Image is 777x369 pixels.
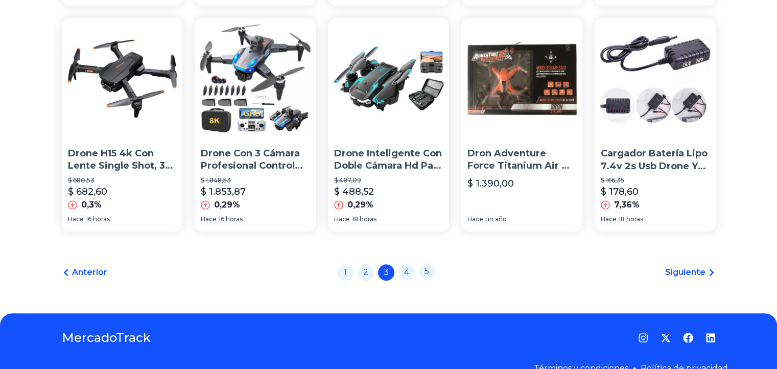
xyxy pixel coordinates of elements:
[81,199,102,211] p: 0,3%
[328,18,449,139] img: Drone Inteligente Con Doble Cámara Hd Para Evitar Obstáculos
[334,184,374,199] p: $ 488,52
[614,199,640,211] p: 7,36%
[601,215,617,223] span: Hace
[195,18,316,139] img: Drone Con 3 Cámara Profesional Control Remoto Batería 8k Gps
[72,266,107,279] span: Anterior
[601,184,639,199] p: $ 178,60
[201,184,246,199] p: $ 1.853,87
[398,264,415,281] a: 4
[62,18,183,232] a: Drone H15 4k Con Lente Single Shot, 3 BateríasDrone H15 4k Con Lente Single Shot, 3 Baterías$ 680...
[352,215,376,223] span: 18 horas
[485,215,507,223] span: un año
[201,176,310,184] p: $ 1.848,53
[595,18,716,232] a: Cargador Batería Lipo 7.4v 2s Usb Drone Y Mas 2 En 1 Xh-3pCargador Batería Lipo 7.4v 2s Usb Drone...
[328,18,449,232] a: Drone Inteligente Con Doble Cámara Hd Para Evitar ObstáculosDrone Inteligente Con Doble Cámara Hd...
[62,330,151,346] a: MercadoTrack
[62,18,183,139] img: Drone H15 4k Con Lente Single Shot, 3 Baterías
[601,176,710,184] p: $ 166,35
[86,215,110,223] span: 16 horas
[334,215,350,223] span: Hace
[62,266,107,279] a: Anterior
[661,333,671,343] a: Twitter
[595,18,716,139] img: Cargador Batería Lipo 7.4v 2s Usb Drone Y Mas 2 En 1 Xh-3p
[619,215,643,223] span: 18 horas
[334,176,443,184] p: $ 487,09
[214,199,240,211] p: 0,29%
[347,199,373,211] p: 0,29%
[461,18,582,232] a: Dron Adventure Force Titanium Air Rc Drone 4 Canales Modo DeDron Adventure Force Titanium Air Rc ...
[467,176,514,191] p: $ 1.390,00
[601,147,710,173] p: Cargador Batería Lipo 7.4v 2s Usb Drone Y Mas 2 En 1 Xh-3p
[665,266,716,279] a: Siguiente
[68,215,84,223] span: Hace
[683,333,693,343] a: Facebook
[705,333,716,343] a: LinkedIn
[68,184,107,199] p: $ 682,60
[358,264,374,281] a: 2
[467,215,483,223] span: Hace
[638,333,648,343] a: Instagram
[219,215,243,223] span: 16 horas
[201,147,310,173] p: Drone Con 3 Cámara Profesional Control Remoto Batería 8k Gps
[201,215,217,223] span: Hace
[334,147,443,173] p: Drone Inteligente Con Doble Cámara Hd Para Evitar Obstáculos
[467,147,576,173] p: Dron Adventure Force Titanium Air Rc Drone 4 [PERSON_NAME] Modo De
[665,266,705,279] span: Siguiente
[195,18,316,232] a: Drone Con 3 Cámara Profesional Control Remoto Batería 8k GpsDrone Con 3 Cámara Profesional Contro...
[68,147,177,173] p: Drone H15 4k Con Lente Single Shot, 3 Baterías
[337,264,354,281] a: 1
[419,263,435,280] a: 5
[461,18,582,139] img: Dron Adventure Force Titanium Air Rc Drone 4 Canales Modo De
[68,176,177,184] p: $ 680,53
